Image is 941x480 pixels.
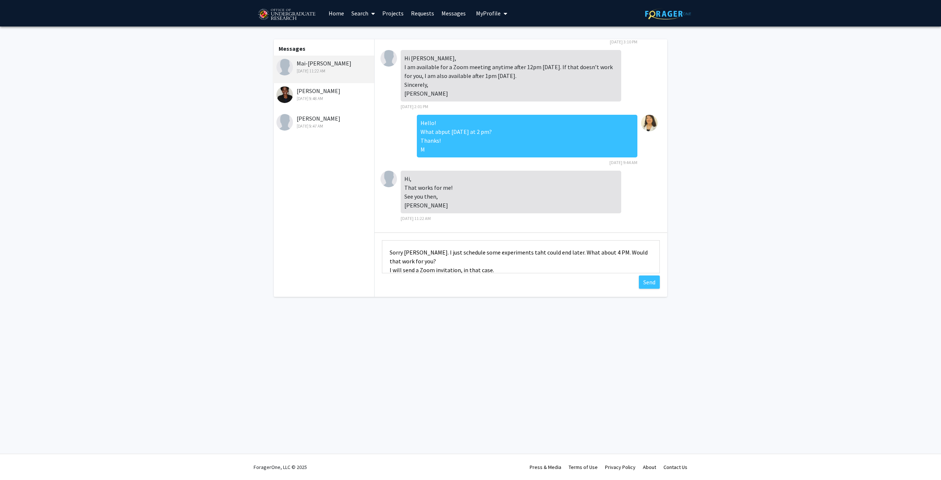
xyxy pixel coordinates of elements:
a: Home [325,0,348,26]
a: Requests [407,0,438,26]
img: Clare Ijoma [276,86,293,103]
a: Terms of Use [569,464,598,470]
img: Mai-Trang Pham [380,171,397,187]
div: Hi [PERSON_NAME], I am available for a Zoom meeting anytime after 12pm [DATE]. If that doesn’t wo... [401,50,621,102]
div: [DATE] 9:47 AM [276,123,372,129]
div: [DATE] 9:48 AM [276,95,372,102]
div: [DATE] 11:22 AM [276,68,372,74]
span: [DATE] 2:01 PM [401,104,428,109]
div: [PERSON_NAME] [276,114,372,129]
div: Hello! What abput [DATE] at 2 pm? Thanks! M [417,115,637,157]
a: Contact Us [663,464,687,470]
img: University of Maryland Logo [255,6,318,24]
div: [PERSON_NAME] [276,86,372,102]
a: Press & Media [530,464,561,470]
img: ForagerOne Logo [645,8,691,19]
span: [DATE] 3:10 PM [610,39,637,45]
div: Hi, That works for me! See you then, [PERSON_NAME] [401,171,621,213]
textarea: Message [382,240,660,273]
a: About [643,464,656,470]
img: Hawa Mohamed [276,114,293,131]
div: ForagerOne, LLC © 2025 [254,454,307,480]
span: [DATE] 9:44 AM [609,160,637,165]
span: My Profile [476,10,501,17]
img: Mai-Trang Pham [380,50,397,67]
a: Projects [379,0,407,26]
button: Send [639,275,660,289]
iframe: Chat [6,447,31,474]
a: Messages [438,0,469,26]
img: Mai-Trang Pham [276,59,293,75]
a: Search [348,0,379,26]
b: Messages [279,45,305,52]
span: [DATE] 11:22 AM [401,216,431,221]
a: Privacy Policy [605,464,636,470]
div: Mai-[PERSON_NAME] [276,59,372,74]
img: Magaly Toro [641,115,658,131]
